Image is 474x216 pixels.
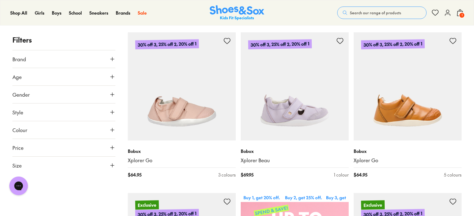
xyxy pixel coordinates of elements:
[12,103,115,121] button: Style
[350,10,401,16] span: Search our range of products
[128,148,236,154] p: Bobux
[361,39,425,49] p: 30% off 3, 25% off 2, 20% off 1
[128,157,236,164] a: Xplorer Go
[10,10,27,16] a: Shop All
[444,172,462,178] div: 5 colours
[456,6,464,20] button: 1
[138,10,147,16] a: Sale
[241,172,253,178] span: $ 69.95
[241,148,349,154] p: Bobux
[12,50,115,68] button: Brand
[135,39,199,49] p: 30% off 3, 25% off 2, 20% off 1
[135,200,159,209] p: Exclusive
[241,157,349,164] a: Xplorer Beau
[12,86,115,103] button: Gender
[218,172,236,178] div: 3 colours
[334,172,349,178] div: 1 colour
[337,7,427,19] button: Search our range of products
[354,148,462,154] p: Bobux
[12,108,23,116] span: Style
[128,32,236,140] a: 30% off 3, 25% off 2, 20% off 1
[6,174,31,197] iframe: Gorgias live chat messenger
[12,55,26,63] span: Brand
[12,73,22,80] span: Age
[354,172,367,178] span: $ 64.95
[354,157,462,164] a: Xplorer Go
[241,32,349,140] a: 30% off 3, 25% off 2, 20% off 1
[69,10,82,16] a: School
[12,144,24,151] span: Price
[89,10,108,16] a: Sneakers
[459,12,465,18] span: 1
[12,139,115,156] button: Price
[12,35,115,45] p: Filters
[354,32,462,140] a: 30% off 3, 25% off 2, 20% off 1
[12,162,22,169] span: Size
[12,157,115,174] button: Size
[248,40,312,49] p: 30% off 3, 25% off 2, 20% off 1
[52,10,61,16] a: Boys
[128,172,141,178] span: $ 64.95
[210,5,264,21] img: SNS_Logo_Responsive.svg
[12,68,115,85] button: Age
[116,10,130,16] a: Brands
[361,200,385,209] p: Exclusive
[12,91,30,98] span: Gender
[210,5,264,21] a: Shoes & Sox
[12,121,115,139] button: Colour
[12,126,27,134] span: Colour
[35,10,44,16] a: Girls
